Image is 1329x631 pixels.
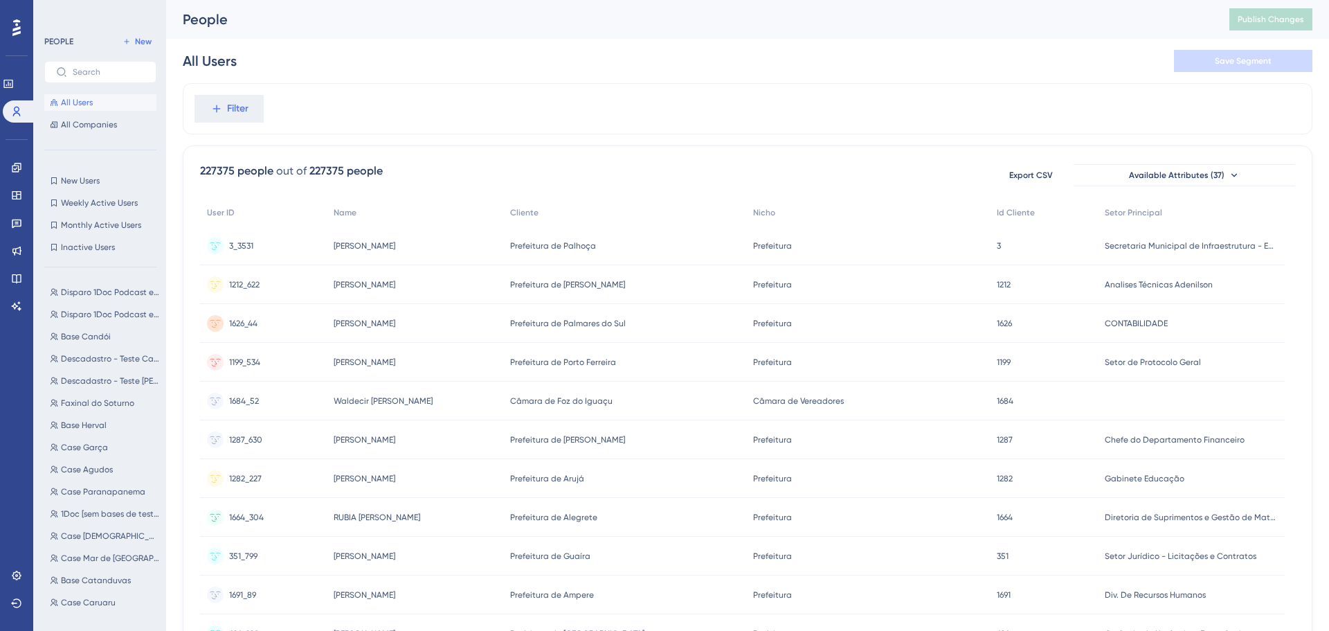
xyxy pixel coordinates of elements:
button: Faxinal do Soturno [44,395,165,411]
span: Base Herval [61,420,107,431]
span: Prefeitura [753,512,792,523]
span: 1664_304 [229,512,264,523]
span: Prefeitura de Porto Ferreira [510,357,616,368]
button: Export CSV [996,164,1065,186]
span: RUBIA [PERSON_NAME] [334,512,420,523]
button: Descadastro - Teste [PERSON_NAME] [44,373,165,389]
button: Base Herval [44,417,165,434]
div: All Users [183,51,237,71]
button: Case Garça [44,439,165,456]
span: Save Segment [1215,55,1272,66]
span: [PERSON_NAME] [334,473,395,484]
span: Filter [227,100,248,117]
span: [PERSON_NAME] [334,318,395,329]
span: [PERSON_NAME] [334,551,395,562]
button: Base Catanduvas [44,572,165,589]
span: Câmara de Vereadores [753,396,844,407]
span: 1Doc [sem bases de testes] [61,508,159,519]
span: Faxinal do Soturno [61,398,134,409]
span: 1212 [997,279,1011,290]
span: Prefeitura de Alegrete [510,512,597,523]
button: New [118,33,156,50]
span: Available Attributes (37) [1129,170,1224,181]
span: Prefeitura [753,240,792,251]
span: Gabinete Educação [1105,473,1184,484]
span: Case Mar de [GEOGRAPHIC_DATA] [61,553,159,564]
span: Prefeitura [753,589,792,601]
button: 1Doc [sem bases de testes] [44,506,165,522]
span: Prefeitura de Arujá [510,473,584,484]
span: CONTABILIDADE [1105,318,1168,329]
button: Monthly Active Users [44,217,156,233]
div: People [183,10,1195,29]
span: Setor de Protocolo Geral [1105,357,1201,368]
span: Case Garça [61,442,108,453]
span: Secretaria Municipal de Infraestrutura - Engenharia [1105,240,1278,251]
input: Search [73,67,145,77]
span: Base Catanduvas [61,575,131,586]
span: 1287_630 [229,434,262,445]
span: 1684 [997,396,1013,407]
div: PEOPLE [44,36,73,47]
button: Case Caruaru [44,594,165,611]
button: Disparo 1Doc Podcast ep 12 IMG [44,306,165,323]
span: Base Candói [61,331,111,342]
span: 1282_227 [229,473,262,484]
span: 1691_89 [229,589,256,601]
span: 1626 [997,318,1012,329]
div: out of [276,163,307,179]
span: 351 [997,551,1009,562]
button: Base Candói [44,328,165,345]
span: Monthly Active Users [61,220,141,231]
span: Case [DEMOGRAPHIC_DATA] [61,531,159,542]
div: 227375 people [309,163,383,179]
button: Case [DEMOGRAPHIC_DATA] [44,528,165,544]
span: Prefeitura [753,357,792,368]
span: Waldecir [PERSON_NAME] [334,396,433,407]
span: Prefeitura [753,434,792,445]
span: User ID [207,207,235,218]
span: Inactive Users [61,242,115,253]
span: Prefeitura [753,473,792,484]
span: Prefeitura de Palhoça [510,240,596,251]
span: Weekly Active Users [61,197,138,208]
button: Case Agudos [44,461,165,478]
button: Filter [195,95,264,123]
span: Prefeitura de Ampere [510,589,594,601]
span: Setor Jurídico - Licitações e Contratos [1105,551,1256,562]
span: Prefeitura de Palmares do Sul [510,318,626,329]
span: 1199_534 [229,357,260,368]
span: [PERSON_NAME] [334,279,395,290]
span: Publish Changes [1238,14,1304,25]
span: All Users [61,97,93,108]
span: [PERSON_NAME] [334,240,395,251]
span: 1684_52 [229,396,259,407]
span: Div. De Recursos Humanos [1105,589,1206,601]
span: Case Agudos [61,464,113,475]
span: 1282 [997,473,1013,484]
span: Disparo 1Doc Podcast ep 12 TEXTO [61,287,159,298]
span: Prefeitura de Guaíra [510,551,590,562]
span: Descadastro - Teste [PERSON_NAME] [61,375,159,386]
button: Weekly Active Users [44,195,156,211]
span: [PERSON_NAME] [334,357,395,368]
span: Diretoria de Suprimentos e Gestão de Materiais [1105,512,1278,523]
span: Export CSV [1009,170,1053,181]
button: Case Mar de [GEOGRAPHIC_DATA] [44,550,165,567]
div: 227375 people [200,163,273,179]
button: Save Segment [1174,50,1312,72]
button: All Companies [44,116,156,133]
span: 1287 [997,434,1013,445]
span: 1212_622 [229,279,260,290]
button: Publish Changes [1229,8,1312,30]
span: 1199 [997,357,1011,368]
button: Disparo 1Doc Podcast ep 12 TEXTO [44,284,165,301]
span: 3 [997,240,1001,251]
span: Setor Principal [1105,207,1162,218]
span: 3_3531 [229,240,253,251]
span: [PERSON_NAME] [334,589,395,601]
span: Case Caruaru [61,597,116,608]
span: Disparo 1Doc Podcast ep 12 IMG [61,309,159,320]
span: Id Cliente [997,207,1035,218]
span: 1664 [997,512,1013,523]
